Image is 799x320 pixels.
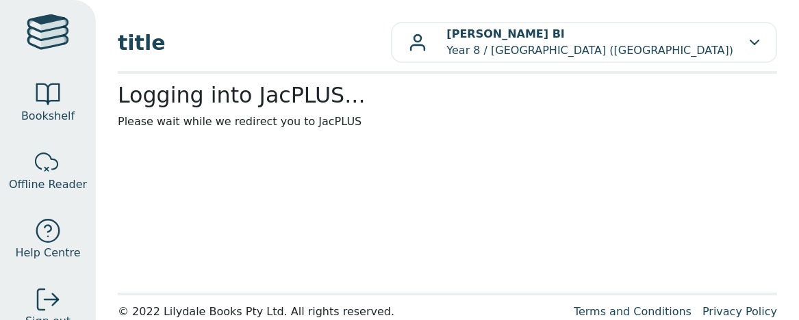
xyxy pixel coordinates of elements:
[118,114,777,130] p: Please wait while we redirect you to JacPLUS
[9,176,87,193] span: Offline Reader
[15,245,80,261] span: Help Centre
[574,305,692,318] a: Terms and Conditions
[702,305,777,318] a: Privacy Policy
[118,304,563,320] div: © 2022 Lilydale Books Pty Ltd. All rights reserved.
[446,26,733,59] p: Year 8 / [GEOGRAPHIC_DATA] ([GEOGRAPHIC_DATA])
[446,27,564,40] b: [PERSON_NAME] BI
[118,27,391,58] span: title
[21,108,75,124] span: Bookshelf
[118,82,777,108] h2: Logging into JacPLUS...
[391,22,777,63] button: [PERSON_NAME] BIYear 8 / [GEOGRAPHIC_DATA] ([GEOGRAPHIC_DATA])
